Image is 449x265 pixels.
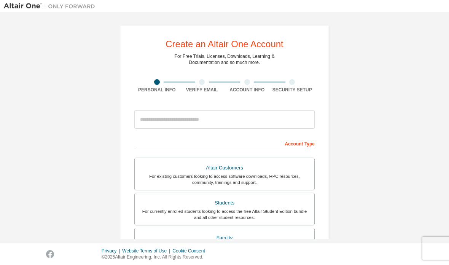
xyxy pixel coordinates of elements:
div: For Free Trials, Licenses, Downloads, Learning & Documentation and so much more. [175,53,275,65]
img: Altair One [4,2,99,10]
div: Create an Altair One Account [166,40,283,49]
div: Verify Email [180,87,225,93]
div: For existing customers looking to access software downloads, HPC resources, community, trainings ... [139,173,310,185]
div: Website Terms of Use [122,248,172,254]
div: Account Info [224,87,270,93]
div: Security Setup [270,87,315,93]
div: Personal Info [134,87,180,93]
div: Altair Customers [139,163,310,173]
img: facebook.svg [46,250,54,258]
p: © 2025 Altair Engineering, Inc. All Rights Reserved. [102,254,210,260]
div: Account Type [134,137,315,149]
div: Privacy [102,248,122,254]
div: Faculty [139,233,310,243]
div: Students [139,198,310,208]
div: For currently enrolled students looking to access the free Altair Student Edition bundle and all ... [139,208,310,220]
div: Cookie Consent [172,248,209,254]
